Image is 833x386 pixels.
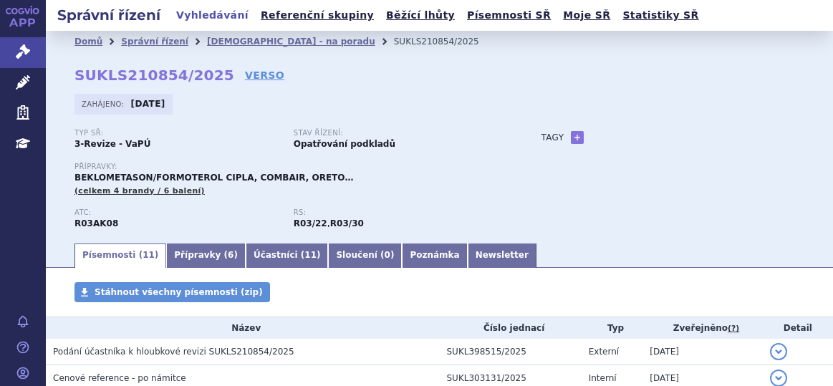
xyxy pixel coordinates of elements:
[763,317,833,339] th: Detail
[53,373,186,383] span: Cenové reference - po námitce
[74,163,512,171] p: Přípravky:
[728,324,739,334] abbr: (?)
[172,6,253,25] a: Vyhledávání
[618,6,703,25] a: Statistiky SŘ
[74,129,279,137] p: Typ SŘ:
[582,317,643,339] th: Typ
[571,131,584,144] a: +
[440,317,582,339] th: Číslo jednací
[121,37,188,47] a: Správní řízení
[589,373,617,383] span: Interní
[294,129,499,137] p: Stav řízení:
[468,243,536,268] a: Newsletter
[385,250,390,260] span: 0
[228,250,233,260] span: 6
[304,250,317,260] span: 11
[394,31,498,52] li: SUKLS210854/2025
[294,208,499,217] p: RS:
[74,186,205,196] span: (celkem 4 brandy / 6 balení)
[770,343,787,360] button: detail
[74,243,166,268] a: Písemnosti (11)
[207,37,375,47] a: [DEMOGRAPHIC_DATA] - na poradu
[294,139,395,149] strong: Opatřování podkladů
[246,243,329,268] a: Účastníci (11)
[74,282,270,302] a: Stáhnout všechny písemnosti (zip)
[245,68,284,82] a: VERSO
[382,6,459,25] a: Běžící lhůty
[131,99,165,109] strong: [DATE]
[256,6,378,25] a: Referenční skupiny
[53,347,294,357] span: Podání účastníka k hloubkové revizi SUKLS210854/2025
[74,67,234,84] strong: SUKLS210854/2025
[74,208,279,217] p: ATC:
[402,243,467,268] a: Poznámka
[541,129,564,146] h3: Tagy
[463,6,555,25] a: Písemnosti SŘ
[559,6,615,25] a: Moje SŘ
[328,243,402,268] a: Sloučení (0)
[46,5,172,25] h2: Správní řízení
[74,173,353,183] span: BEKLOMETASON/FORMOTEROL CIPLA, COMBAIR, ORETO…
[95,287,263,297] span: Stáhnout všechny písemnosti (zip)
[330,218,364,228] strong: tiotropium bromid a glycopyrronium bromid
[642,339,762,365] td: [DATE]
[294,218,327,228] strong: fixní kombinace léčivých látek beklometazon a formoterol
[166,243,246,268] a: Přípravky (6)
[642,317,762,339] th: Zveřejněno
[46,317,440,339] th: Název
[82,98,127,110] span: Zahájeno:
[589,347,619,357] span: Externí
[440,339,582,365] td: SUKL398515/2025
[74,37,102,47] a: Domů
[143,250,155,260] span: 11
[74,139,150,149] strong: 3-Revize - VaPÚ
[294,208,513,230] div: ,
[74,218,118,228] strong: FORMOTEROL A BEKLOMETASON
